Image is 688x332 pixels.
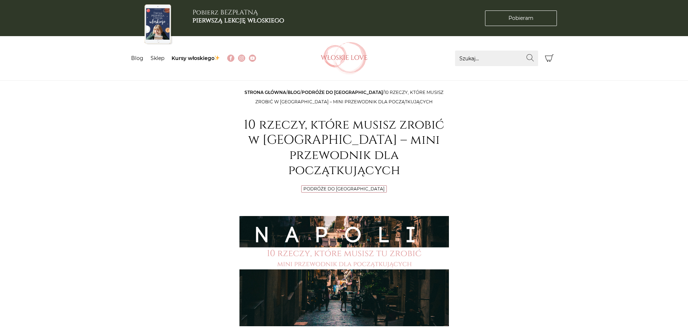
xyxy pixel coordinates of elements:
[303,186,385,191] a: Podróże do [GEOGRAPHIC_DATA]
[245,90,286,95] a: Strona główna
[455,51,538,66] input: Szukaj...
[509,14,533,22] span: Pobieram
[172,55,220,61] a: Kursy włoskiego
[542,51,557,66] button: Koszyk
[192,16,284,25] b: pierwszą lekcję włoskiego
[131,55,143,61] a: Blog
[302,90,383,95] a: Podróże do [GEOGRAPHIC_DATA]
[321,42,368,74] img: Włoskielove
[192,9,284,24] h3: Pobierz BEZPŁATNĄ
[485,10,557,26] a: Pobieram
[287,90,300,95] a: Blog
[215,55,220,60] img: ✨
[151,55,164,61] a: Sklep
[239,117,449,178] h1: 10 rzeczy, które musisz zrobić w [GEOGRAPHIC_DATA] – mini przewodnik dla początkujących
[245,90,443,104] span: / / /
